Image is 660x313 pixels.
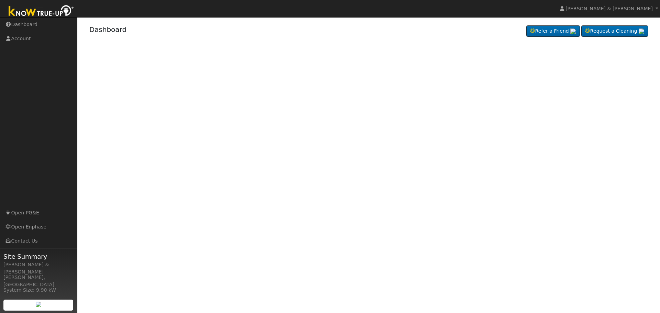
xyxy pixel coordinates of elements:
img: retrieve [36,302,41,307]
div: [PERSON_NAME], [GEOGRAPHIC_DATA] [3,274,74,288]
img: retrieve [639,29,644,34]
div: [PERSON_NAME] & [PERSON_NAME] [3,261,74,276]
a: Dashboard [89,25,127,34]
span: Site Summary [3,252,74,261]
img: Know True-Up [5,4,77,19]
span: [PERSON_NAME] & [PERSON_NAME] [565,6,653,11]
div: System Size: 9.90 kW [3,287,74,294]
img: retrieve [570,29,576,34]
a: Request a Cleaning [581,25,648,37]
a: Refer a Friend [526,25,580,37]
